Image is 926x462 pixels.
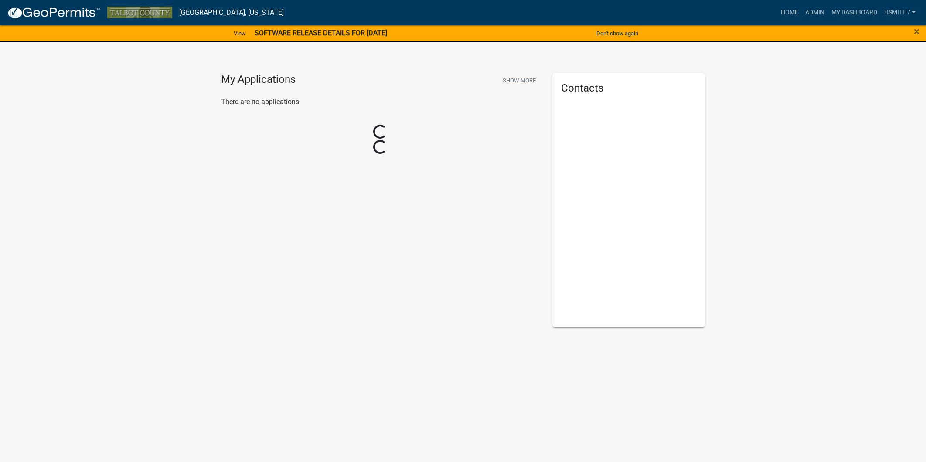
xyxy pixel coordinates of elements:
button: Don't show again [593,26,642,41]
h5: Contacts [561,82,696,95]
a: Home [777,4,802,21]
span: × [914,25,919,37]
a: hsmith7 [881,4,919,21]
p: There are no applications [221,97,539,107]
a: [GEOGRAPHIC_DATA], [US_STATE] [179,5,284,20]
a: Admin [802,4,828,21]
h4: My Applications [221,73,296,86]
strong: SOFTWARE RELEASE DETAILS FOR [DATE] [255,29,387,37]
a: View [230,26,249,41]
a: My Dashboard [828,4,881,21]
button: Close [914,26,919,37]
button: Show More [499,73,539,88]
img: Talbot County, Georgia [107,7,172,18]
